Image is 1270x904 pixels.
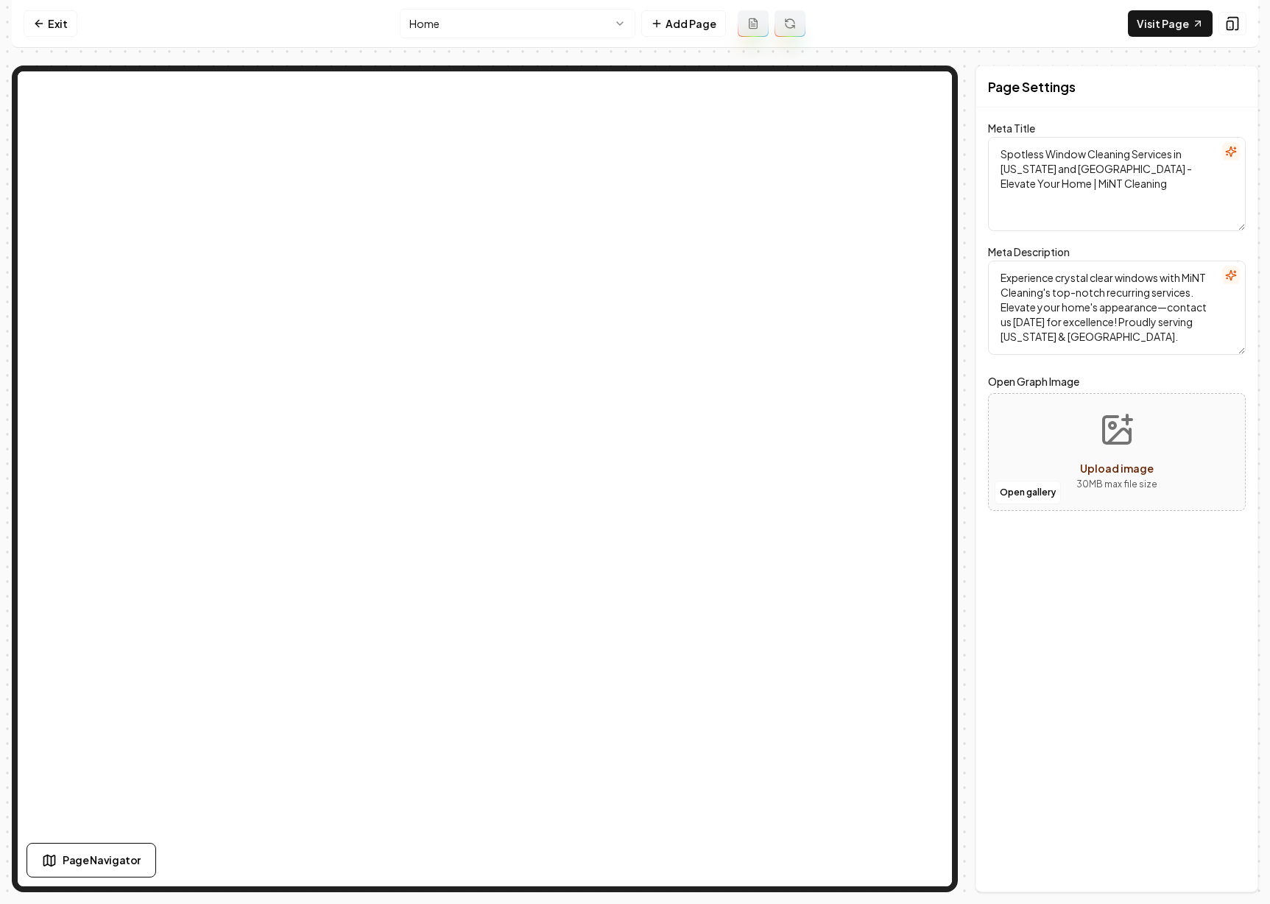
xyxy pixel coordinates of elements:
[988,77,1076,97] h2: Page Settings
[641,10,726,37] button: Add Page
[1080,462,1154,475] span: Upload image
[988,245,1070,258] label: Meta Description
[27,843,156,877] button: Page Navigator
[988,121,1035,135] label: Meta Title
[995,481,1061,504] button: Open gallery
[24,10,77,37] a: Exit
[63,852,141,868] span: Page Navigator
[1065,400,1169,504] button: Upload image
[738,10,769,37] button: Add admin page prompt
[775,10,805,37] button: Regenerate page
[1076,477,1157,492] p: 30 MB max file size
[988,372,1246,390] label: Open Graph Image
[1128,10,1213,37] a: Visit Page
